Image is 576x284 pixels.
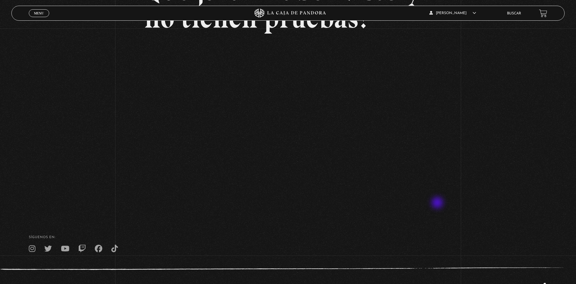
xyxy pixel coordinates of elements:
[429,11,476,15] span: [PERSON_NAME]
[29,236,547,239] h4: SÍguenos en:
[539,9,547,17] a: View your shopping cart
[32,16,46,21] span: Cerrar
[144,41,432,203] iframe: Dailymotion video player – Que juras haber visto y no tienes pruebas (98)
[34,11,44,15] span: Menu
[507,12,521,15] a: Buscar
